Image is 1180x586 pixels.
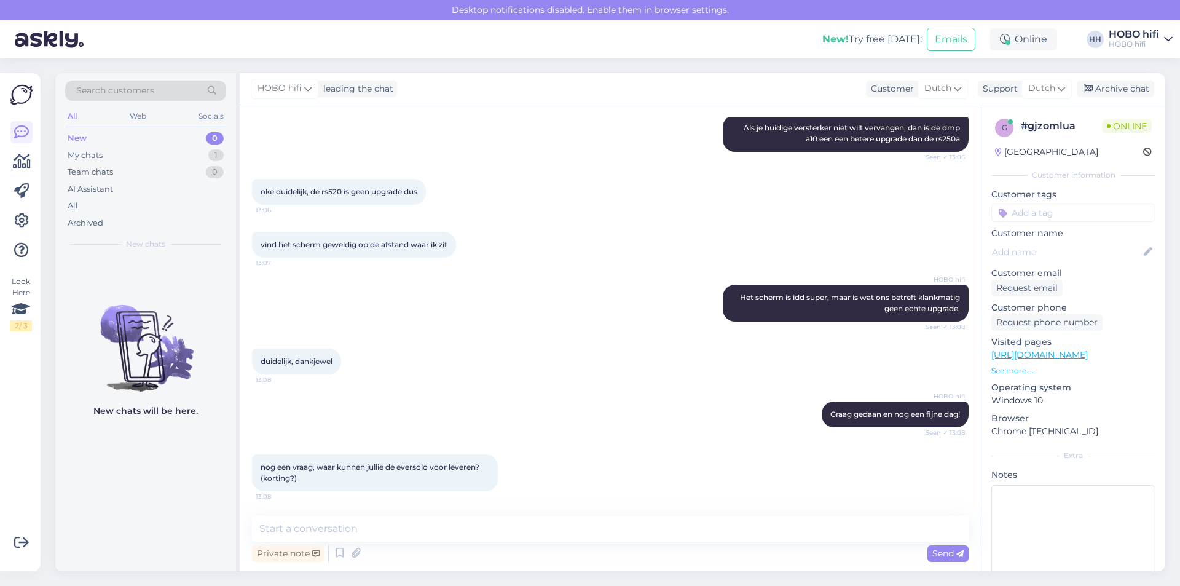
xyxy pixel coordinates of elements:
[991,336,1155,349] p: Visited pages
[256,492,302,501] span: 13:08
[261,357,332,366] span: duidelijk, dankjewel
[208,149,224,162] div: 1
[991,450,1155,461] div: Extra
[1002,123,1007,132] span: g
[991,469,1155,481] p: Notes
[866,82,914,95] div: Customer
[991,412,1155,425] p: Browser
[991,394,1155,407] p: Windows 10
[10,320,32,331] div: 2 / 3
[978,82,1018,95] div: Support
[991,349,1088,360] a: [URL][DOMAIN_NAME]
[991,365,1155,376] p: See more ...
[991,314,1103,331] div: Request phone number
[68,166,113,178] div: Team chats
[261,462,479,483] span: nog een vraag, waar kunnen jullie de eversolo voor leveren?(korting?)
[76,84,154,97] span: Search customers
[256,258,302,267] span: 13:07
[991,227,1155,240] p: Customer name
[256,205,302,215] span: 13:06
[68,149,103,162] div: My chats
[919,275,965,284] span: HOBO hifi
[1109,30,1173,49] a: HOBO hifiHOBO hifi
[991,204,1155,222] input: Add a tag
[68,200,78,212] div: All
[995,146,1098,159] div: [GEOGRAPHIC_DATA]
[261,240,447,249] span: vind het scherm geweldig op de afstand waar ik zit
[196,108,226,124] div: Socials
[991,267,1155,280] p: Customer email
[1028,82,1055,95] span: Dutch
[126,239,165,250] span: New chats
[830,410,960,419] span: Graag gedaan en nog een fijne dag!
[256,375,302,384] span: 13:08
[1109,39,1159,49] div: HOBO hifi
[261,187,417,196] span: oke duidelijk, de rs520 is geen upgrade dus
[1102,119,1152,133] span: Online
[991,188,1155,201] p: Customer tags
[65,108,79,124] div: All
[318,82,393,95] div: leading the chat
[919,322,965,331] span: Seen ✓ 13:08
[932,548,964,559] span: Send
[1077,81,1154,97] div: Archive chat
[991,381,1155,394] p: Operating system
[55,283,236,394] img: No chats
[991,170,1155,181] div: Customer information
[1109,30,1159,39] div: HOBO hifi
[68,217,103,229] div: Archived
[127,108,149,124] div: Web
[10,83,33,106] img: Askly Logo
[206,166,224,178] div: 0
[919,152,965,162] span: Seen ✓ 13:06
[924,82,951,95] span: Dutch
[919,428,965,437] span: Seen ✓ 13:08
[206,132,224,145] div: 0
[252,545,324,562] div: Private note
[991,280,1063,296] div: Request email
[822,32,922,47] div: Try free [DATE]:
[919,392,965,401] span: HOBO hifi
[927,28,975,51] button: Emails
[991,301,1155,314] p: Customer phone
[744,123,962,143] span: Als je huidige versterker niet wilt vervangen, dan is de dmp a10 een een betere upgrade dan de rs...
[1087,31,1104,48] div: HH
[68,183,113,196] div: AI Assistant
[1021,119,1102,133] div: # gjzomlua
[740,293,962,313] span: Het scherm is idd super, maar is wat ons betreft klankmatig geen echte upgrade.
[992,245,1141,259] input: Add name
[991,425,1155,438] p: Chrome [TECHNICAL_ID]
[93,405,198,418] p: New chats will be here.
[990,28,1057,50] div: Online
[10,276,32,331] div: Look Here
[258,82,302,95] span: HOBO hifi
[68,132,87,145] div: New
[822,33,849,45] b: New!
